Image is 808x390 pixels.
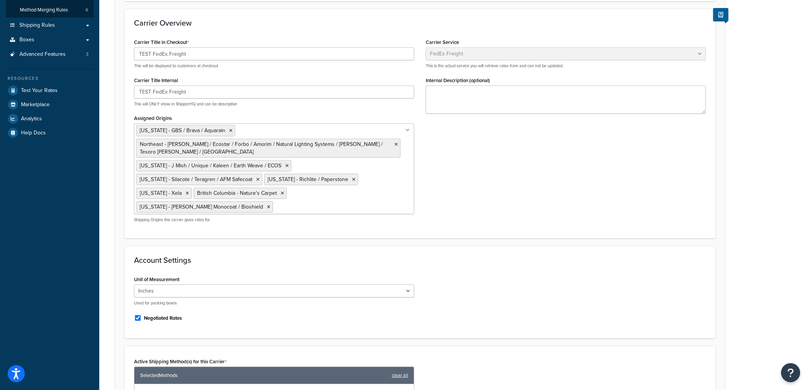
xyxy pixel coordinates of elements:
label: Carrier Title Internal [134,78,178,83]
label: Internal Description (optional) [426,78,490,83]
label: Assigned Origins [134,115,172,121]
span: Selected Methods [140,370,388,381]
button: Open Resource Center [781,363,800,382]
label: Negotiated Rates [144,315,182,322]
h3: Carrier Overview [134,19,706,27]
span: Boxes [19,37,34,43]
a: Method Merging Rules6 [6,3,94,17]
span: Method Merging Rules [20,7,68,13]
span: [US_STATE] - Silacote / Teragren / AFM Safecoat [140,175,252,183]
span: [US_STATE] - Xela [140,189,182,197]
span: Analytics [21,116,42,122]
a: Analytics [6,112,94,126]
span: [US_STATE] - Richlite / Paperstone [268,175,348,183]
a: Shipping Rules [6,18,94,32]
span: British Columbia - Nature's Carpet [197,189,277,197]
span: [US_STATE] - J Mish / Unique / Kaleen / Earth Weave / ECOS [140,162,281,170]
p: This is the actual service you will retrieve rates from and can not be updated [426,63,706,69]
span: 6 [86,7,88,13]
button: Show Help Docs [713,8,729,21]
a: Advanced Features3 [6,47,94,61]
label: Active Shipping Method(s) for this Carrier [134,359,227,365]
span: Shipping Rules [19,22,55,29]
label: Unit of Measurement [134,277,179,282]
a: Test Your Rates [6,84,94,97]
span: [US_STATE] - GBS / Brava / Aquarain [140,126,225,134]
p: Shipping Origins this carrier gives rates for [134,217,414,223]
p: This will ONLY show in ShipperHQ and can be descriptive [134,101,414,107]
a: Help Docs [6,126,94,140]
div: Resources [6,75,94,82]
span: Marketplace [21,102,50,108]
span: 3 [86,51,89,58]
a: Marketplace [6,98,94,112]
label: Carrier Title in Checkout [134,39,189,45]
span: Northeast - [PERSON_NAME] / Ecostar / Forbo / Amorim / Natural Lighting Systems / [PERSON_NAME] /... [140,140,383,156]
a: clear all [392,370,408,381]
span: Test Your Rates [21,87,58,94]
a: Boxes [6,33,94,47]
h3: Account Settings [134,256,706,264]
li: Method Merging Rules [6,3,94,17]
label: Carrier Service [426,39,459,45]
p: This will be displayed to customers at checkout [134,63,414,69]
li: Advanced Features [6,47,94,61]
span: Help Docs [21,130,46,136]
p: Used for packing boxes [134,300,414,306]
span: [US_STATE] - [PERSON_NAME] Monocoat / Bioshield [140,203,263,211]
span: Advanced Features [19,51,66,58]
